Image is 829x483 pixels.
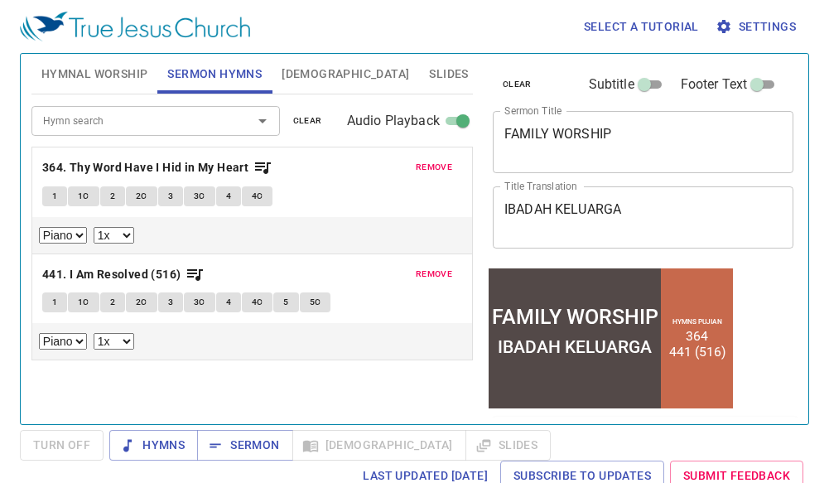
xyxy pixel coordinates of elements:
button: remove [406,264,462,284]
span: remove [416,267,452,282]
textarea: FAMILY WORSHIP [504,126,782,157]
button: 1 [42,186,67,206]
button: Sermon [197,430,292,461]
span: 2 [110,295,115,310]
span: 2C [136,295,147,310]
textarea: IBADAH KELUARGA [504,201,782,233]
button: Open [251,109,274,133]
span: 1C [78,295,89,310]
span: Audio Playback [347,111,440,131]
button: 1 [42,292,67,312]
span: 3 [168,189,173,204]
button: 3C [184,186,215,206]
span: Footer Text [681,75,748,94]
button: 1C [68,292,99,312]
button: 2C [126,292,157,312]
select: Playback Rate [94,227,134,244]
button: clear [493,75,542,94]
button: 5C [300,292,331,312]
span: 4 [226,189,231,204]
span: 5 [283,295,288,310]
span: Hymns [123,435,185,456]
button: 4C [242,186,273,206]
img: True Jesus Church [20,12,250,41]
button: 441. I Am Resolved (516) [42,264,205,285]
b: 441. I Am Resolved (516) [42,264,181,285]
b: 364. Thy Word Have I Hid in My Heart [42,157,248,178]
button: remove [406,157,462,177]
span: 5C [310,295,321,310]
span: Slides [429,64,468,85]
span: Sermon [210,435,279,456]
button: 2 [100,186,125,206]
span: 3C [194,189,205,204]
button: clear [283,111,332,131]
button: Hymns [109,430,198,461]
span: 4 [226,295,231,310]
span: 2 [110,189,115,204]
button: 3 [158,292,183,312]
span: 4C [252,295,263,310]
button: 364. Thy Word Have I Hid in My Heart [42,157,272,178]
button: 2 [100,292,125,312]
span: 2C [136,189,147,204]
span: Settings [719,17,796,37]
span: Select a tutorial [584,17,699,37]
span: 1 [52,295,57,310]
button: 1C [68,186,99,206]
select: Select Track [39,333,87,350]
span: 3C [194,295,205,310]
span: 3 [168,295,173,310]
button: 4C [242,292,273,312]
button: 4 [216,186,241,206]
span: 4C [252,189,263,204]
button: 5 [273,292,298,312]
span: remove [416,160,452,175]
span: [DEMOGRAPHIC_DATA] [282,64,409,85]
iframe: from-child [486,266,735,411]
span: Subtitle [589,75,634,94]
button: Settings [712,12,802,42]
span: clear [503,77,532,92]
button: 3C [184,292,215,312]
span: Hymnal Worship [41,64,148,85]
span: clear [293,114,322,128]
button: Select a tutorial [577,12,706,42]
span: 1C [78,189,89,204]
button: 4 [216,292,241,312]
span: Sermon Hymns [167,64,262,85]
span: 1 [52,189,57,204]
select: Playback Rate [94,333,134,350]
select: Select Track [39,227,87,244]
button: 3 [158,186,183,206]
button: 2C [126,186,157,206]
